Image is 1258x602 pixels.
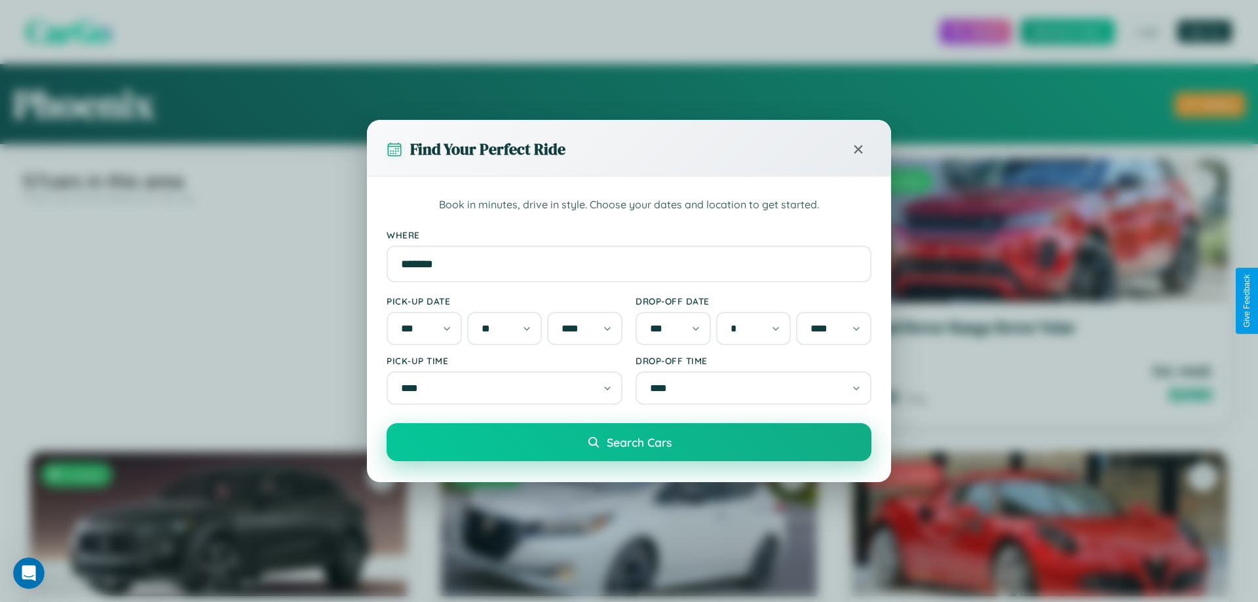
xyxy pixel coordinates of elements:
[410,138,565,160] h3: Find Your Perfect Ride
[607,435,672,449] span: Search Cars
[387,355,622,366] label: Pick-up Time
[387,423,871,461] button: Search Cars
[387,295,622,307] label: Pick-up Date
[387,197,871,214] p: Book in minutes, drive in style. Choose your dates and location to get started.
[636,295,871,307] label: Drop-off Date
[387,229,871,240] label: Where
[636,355,871,366] label: Drop-off Time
